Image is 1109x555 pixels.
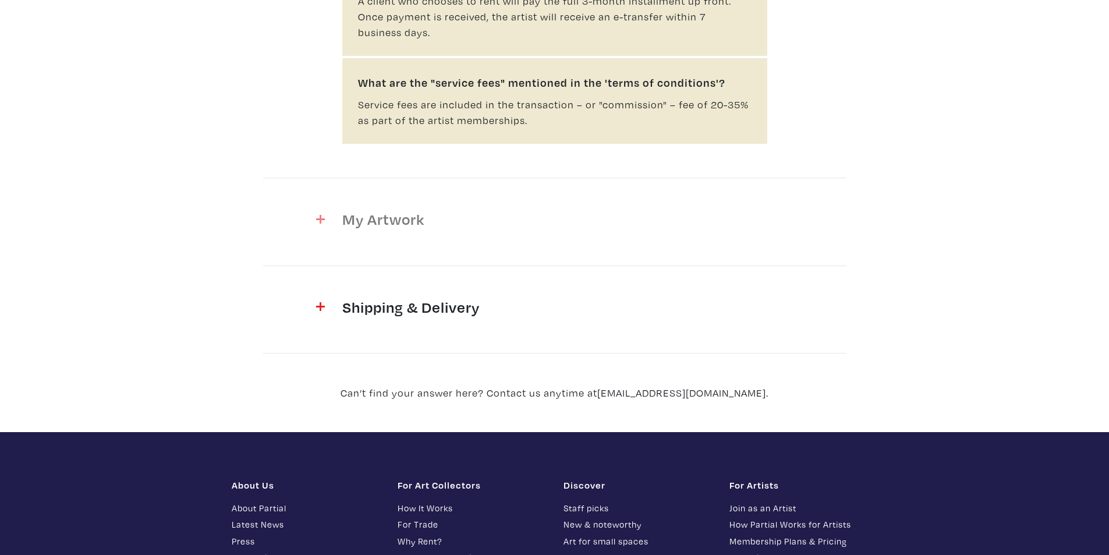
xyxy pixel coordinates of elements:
a: How Partial Works for Artists [729,518,878,531]
a: Art for small spaces [564,535,712,548]
a: For Trade [398,518,546,531]
span: Service fees are included in the transaction – or "commission" – fee of 20-35% as part of the art... [358,98,749,127]
h4: My Artwork [342,210,767,228]
b: What are the "service fees" mentioned in the 'terms of conditions'? [358,74,752,91]
a: Latest News [232,518,380,531]
img: plus.svg [316,215,325,224]
a: About Partial [232,501,380,515]
a: Join as an Artist [729,501,878,515]
h1: About Us [232,479,380,491]
a: [EMAIL_ADDRESS][DOMAIN_NAME] [597,386,766,400]
h1: For Artists [729,479,878,491]
a: Why Rent? [398,535,546,548]
a: Staff picks [564,501,712,515]
a: New & noteworthy [564,518,712,531]
div: Can’t find your answer here? Contact us anytime at . [232,385,878,401]
h1: For Art Collectors [398,479,546,491]
img: plus.svg [316,302,325,311]
a: Membership Plans & Pricing [729,535,878,548]
h4: Shipping & Delivery [342,298,767,316]
a: Press [232,535,380,548]
h1: Discover [564,479,712,491]
a: How It Works [398,501,546,515]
